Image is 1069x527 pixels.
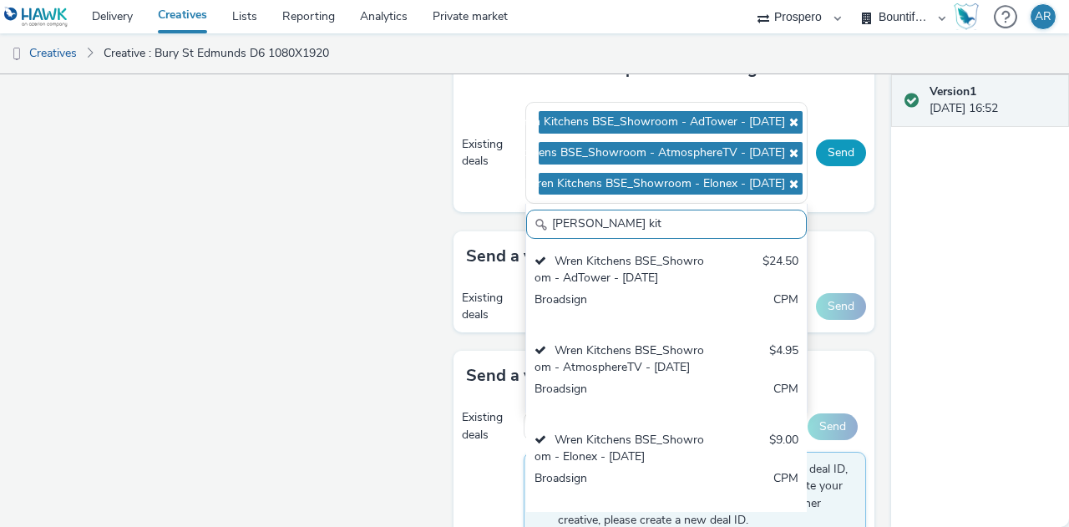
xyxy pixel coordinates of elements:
button: Send [816,139,866,166]
img: Hawk Academy [954,3,979,30]
div: $4.95 [769,342,798,377]
img: dooh [8,46,25,63]
strong: Version 1 [930,84,976,99]
img: undefined Logo [4,7,68,28]
a: Hawk Academy [954,3,985,30]
div: [DATE] 16:52 [930,84,1056,118]
div: Existing deals [462,290,517,324]
div: Broadsign [534,381,707,415]
div: $9.00 [769,432,798,466]
span: Wren Kitchens BSE_Showroom - Elonex - [DATE] [525,177,785,191]
span: Wren Kitchens BSE_Showroom - AtmosphereTV - [DATE] [480,146,785,160]
input: Search...... [526,210,807,239]
div: Broadsign [534,291,707,326]
div: Wren Kitchens BSE_Showroom - AtmosphereTV - [DATE] [534,342,707,377]
div: AR [1035,4,1051,29]
img: Advertisement preview [131,52,288,332]
div: CPM [773,470,798,504]
div: $24.50 [762,253,798,287]
span: Wren Kitchens BSE_Showroom - AdTower - [DATE] [512,115,785,129]
div: Wren Kitchens BSE_Showroom - AdTower - [DATE] [534,253,707,287]
h3: Send a validation request to MyAdbooker [466,244,788,269]
div: CPM [773,291,798,326]
button: Send [816,293,866,320]
div: Existing deals [462,136,517,170]
button: Send [808,413,858,440]
div: Broadsign [534,470,707,504]
h3: Send a validation request to Phenix Digital [466,363,795,388]
a: Creative : Bury St Edmunds D6 1080X1920 [95,33,337,73]
div: CPM [773,381,798,415]
div: Wren Kitchens BSE_Showroom - Elonex - [DATE] [534,432,707,466]
div: Existing deals [462,409,515,443]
